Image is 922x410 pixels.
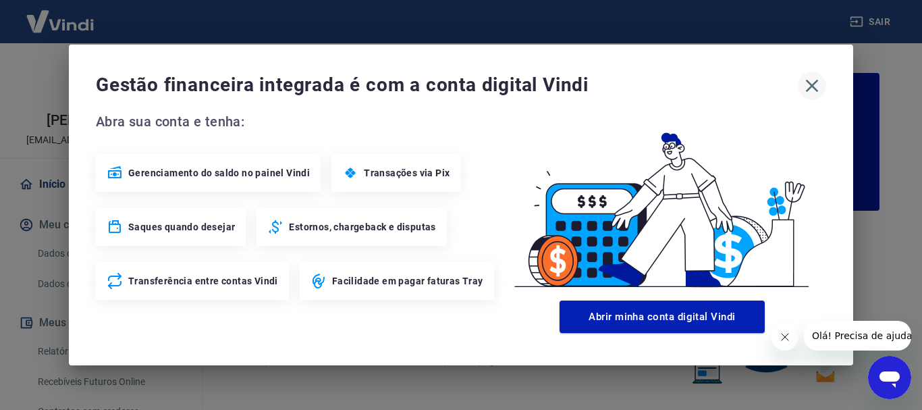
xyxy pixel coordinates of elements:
[8,9,113,20] span: Olá! Precisa de ajuda?
[128,166,310,180] span: Gerenciamento do saldo no painel Vindi
[128,274,278,288] span: Transferência entre contas Vindi
[332,274,483,288] span: Facilidade em pagar faturas Tray
[771,324,798,351] iframe: Fechar mensagem
[498,111,826,295] img: Good Billing
[868,356,911,399] iframe: Botão para abrir a janela de mensagens
[128,220,235,234] span: Saques quando desejar
[560,301,765,333] button: Abrir minha conta digital Vindi
[804,321,911,351] iframe: Mensagem da empresa
[364,166,450,180] span: Transações via Pix
[289,220,435,234] span: Estornos, chargeback e disputas
[96,72,798,99] span: Gestão financeira integrada é com a conta digital Vindi
[96,111,498,132] span: Abra sua conta e tenha:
